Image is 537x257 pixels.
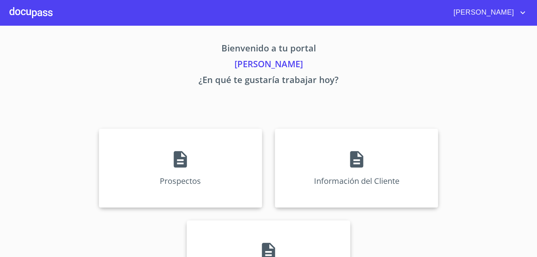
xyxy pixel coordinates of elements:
p: Prospectos [160,176,201,186]
p: ¿En qué te gustaría trabajar hoy? [25,73,512,89]
button: account of current user [448,6,528,19]
p: Información del Cliente [314,176,399,186]
p: [PERSON_NAME] [25,57,512,73]
p: Bienvenido a tu portal [25,42,512,57]
span: [PERSON_NAME] [448,6,518,19]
